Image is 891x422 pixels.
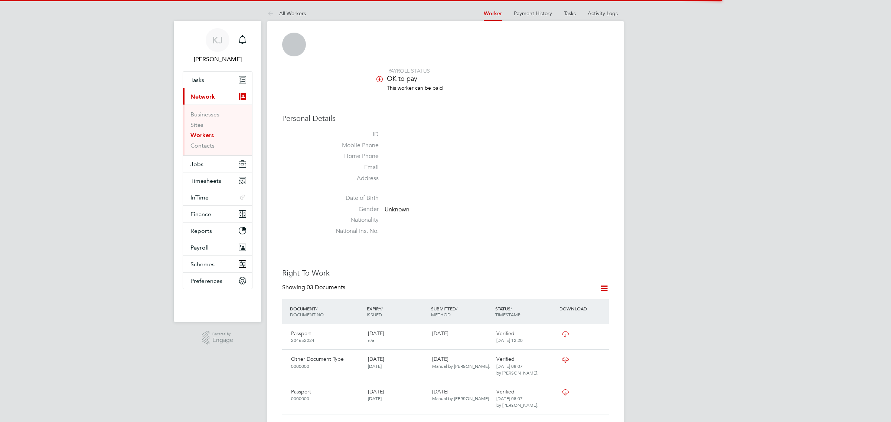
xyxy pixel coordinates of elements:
span: Tasks [190,76,204,83]
a: Tasks [564,10,576,17]
button: Preferences [183,273,252,289]
label: Date of Birth [327,194,379,202]
div: [DATE] [429,353,493,372]
div: [DATE] [429,327,493,340]
div: DOWNLOAD [558,302,609,315]
span: OK to pay [387,74,417,83]
button: Schemes [183,256,252,272]
div: [DATE] [365,385,429,405]
label: Home Phone [327,152,379,160]
label: Nationality [327,216,379,224]
span: / [381,306,383,311]
label: ID [327,131,379,138]
div: SUBMITTED [429,302,493,321]
button: Payroll [183,239,252,255]
span: 0000000 [291,363,309,369]
a: Payment History [514,10,552,17]
span: 204652224 [291,337,314,343]
span: 03 Documents [307,284,345,291]
div: DOCUMENT [288,302,365,321]
div: [DATE] [429,385,493,405]
span: Verified [496,330,515,337]
span: Engage [212,337,233,343]
span: Preferences [190,277,222,284]
label: Address [327,175,379,182]
span: PAYROLL STATUS [388,67,430,74]
span: InTime [190,194,209,201]
span: 0000000 [291,395,309,401]
div: Other Document Type [288,353,365,372]
span: / [510,306,512,311]
span: / [316,306,317,311]
a: KJ[PERSON_NAME] [183,28,252,64]
img: fastbook-logo-retina.png [183,297,252,309]
span: - [385,195,386,202]
h3: Right To Work [282,268,609,278]
span: Unknown [385,206,409,213]
button: InTime [183,189,252,205]
span: / [456,306,457,311]
a: Sites [190,121,203,128]
span: Network [190,93,215,100]
label: National Ins. No. [327,227,379,235]
button: Jobs [183,156,252,172]
button: Reports [183,222,252,239]
a: Go to home page [183,297,252,309]
span: Verified [496,388,515,395]
span: [DATE] [368,363,382,369]
button: Timesheets [183,172,252,189]
span: This worker can be paid [387,85,443,91]
label: Email [327,164,379,171]
a: Tasks [183,72,252,88]
span: [DATE] 12:20 [496,337,523,343]
span: Powered by [212,331,233,337]
a: Contacts [190,142,215,149]
a: Worker [484,10,502,17]
a: All Workers [267,10,306,17]
span: TIMESTAMP [495,311,520,317]
span: Schemes [190,261,215,268]
h3: Personal Details [282,113,609,123]
nav: Main navigation [174,21,261,322]
a: Activity Logs [588,10,618,17]
div: STATUS [493,302,558,321]
label: Mobile Phone [327,142,379,149]
div: [DATE] [365,353,429,372]
span: Verified [496,356,515,362]
span: METHOD [431,311,451,317]
span: DOCUMENT NO. [290,311,325,317]
div: Passport [288,327,365,346]
span: Kyle Johnson [183,55,252,64]
label: Gender [327,205,379,213]
span: by [PERSON_NAME]. [496,370,538,376]
span: Payroll [190,244,209,251]
a: Businesses [190,111,219,118]
div: Network [183,105,252,155]
div: [DATE] [365,327,429,346]
span: [DATE] [368,395,382,401]
span: [DATE] 08:07 [496,363,523,369]
span: Reports [190,227,212,234]
span: Manual by [PERSON_NAME]. [432,363,490,369]
span: by [PERSON_NAME]. [496,402,538,408]
span: n/a [368,337,374,343]
div: Showing [282,284,347,291]
span: [DATE] 08:07 [496,395,523,401]
span: Timesheets [190,177,221,184]
a: Powered byEngage [202,331,234,345]
a: Workers [190,132,214,139]
button: Finance [183,206,252,222]
span: KJ [212,35,223,45]
div: EXPIRY [365,302,429,321]
span: Jobs [190,161,203,168]
button: Network [183,88,252,105]
span: ISSUED [367,311,382,317]
div: Passport [288,385,365,405]
span: Manual by [PERSON_NAME]. [432,395,490,401]
span: Finance [190,211,211,218]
